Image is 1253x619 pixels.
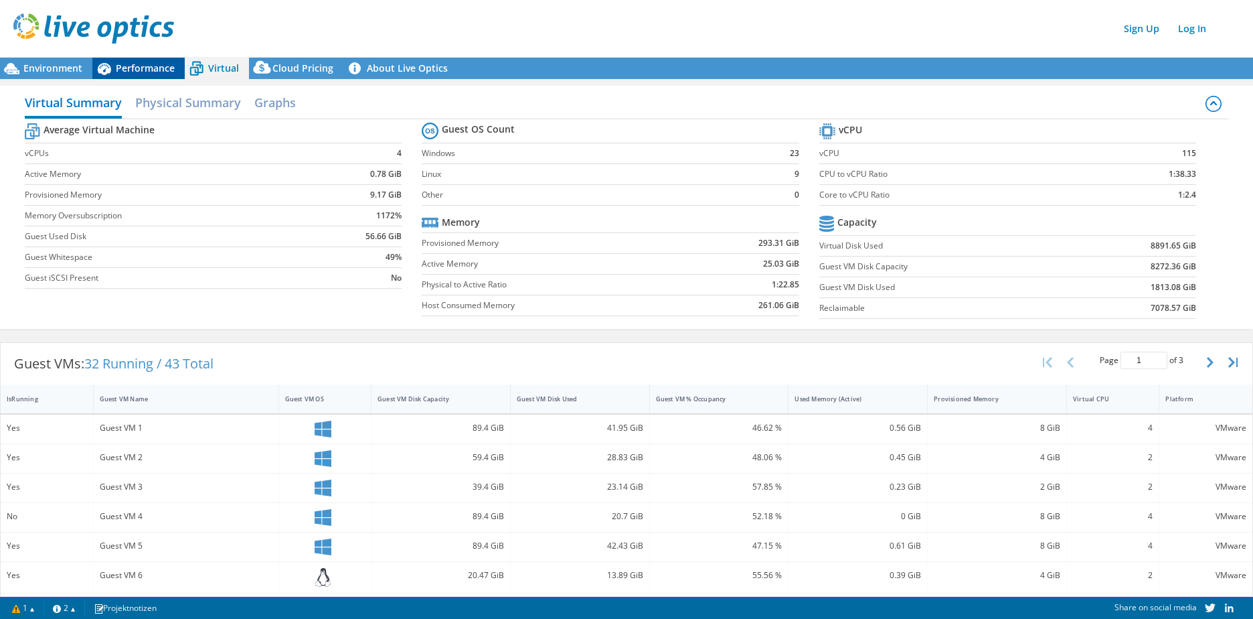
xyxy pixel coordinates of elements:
label: vCPUs [25,147,319,160]
label: Active Memory [422,257,689,271]
a: 1 [3,600,44,616]
div: 8 GiB [934,421,1060,435]
b: 25.03 GiB [763,257,799,271]
div: VMware [1165,421,1246,435]
div: 8 GiB [934,539,1060,553]
div: 0 GiB [795,509,921,524]
h2: Virtual Summary [25,89,122,119]
div: 28.83 GiB [517,450,643,465]
label: Reclaimable [819,301,1074,315]
div: 55.56 % [656,568,782,583]
div: Guest VM 5 [100,539,272,553]
a: About Live Optics [343,58,458,79]
div: 46.62 % [656,421,782,435]
div: 52.18 % [656,509,782,524]
div: Guest VM Disk Used [517,395,627,403]
label: Linux [422,167,764,181]
div: Guest VM Name [100,395,256,403]
b: Capacity [837,216,877,229]
b: Guest OS Count [442,123,515,136]
div: Yes [7,480,87,494]
h2: Graphs [254,89,296,116]
span: Cloud Pricing [272,62,333,74]
div: Yes [7,421,87,435]
div: 20.47 GiB [378,568,504,583]
b: 115 [1182,147,1196,160]
b: 4 [397,147,402,160]
h2: Physical Summary [135,89,241,116]
label: Physical to Active Ratio [422,278,689,291]
b: 9 [795,167,799,181]
b: 49% [386,251,402,264]
div: Guest VM OS [285,395,349,403]
span: 3 [1179,354,1183,366]
div: Guest VM % Occupancy [656,395,766,403]
label: vCPU [819,147,1097,160]
span: 32 Running / 43 Total [84,354,214,372]
span: Environment [23,62,82,74]
div: Guest VM 4 [100,509,272,524]
b: Memory [442,216,480,229]
div: 13.89 GiB [517,568,643,583]
div: 89.4 GiB [378,421,504,435]
div: Platform [1165,395,1230,403]
div: 39.4 GiB [378,480,504,494]
div: No [7,509,87,524]
div: 4 [1073,421,1153,435]
div: IsRunning [7,395,71,403]
div: 0.45 GiB [795,450,921,465]
label: Provisioned Memory [25,188,319,202]
span: Virtual [208,62,239,74]
div: VMware [1165,509,1246,524]
label: Guest Used Disk [25,230,319,243]
div: 57.85 % [656,480,782,494]
div: Guest VMs: [1,343,227,385]
a: Sign Up [1117,19,1166,38]
label: Guest VM Disk Used [819,281,1074,294]
div: 0.56 GiB [795,421,921,435]
div: 0.61 GiB [795,539,921,553]
label: Guest Whitespace [25,251,319,264]
label: CPU to vCPU Ratio [819,167,1097,181]
label: Active Memory [25,167,319,181]
label: Core to vCPU Ratio [819,188,1097,202]
b: 0 [795,188,799,202]
b: 8891.65 GiB [1151,239,1196,253]
div: VMware [1165,480,1246,494]
div: Guest VM 2 [100,450,272,465]
b: 1:2.4 [1178,188,1196,202]
b: 1813.08 GiB [1151,281,1196,294]
div: 2 GiB [934,480,1060,494]
div: 42.43 GiB [517,539,643,553]
span: Page of [1100,352,1183,369]
label: Host Consumed Memory [422,299,689,312]
b: 7078.57 GiB [1151,301,1196,315]
div: 48.06 % [656,450,782,465]
b: 1:22.85 [772,278,799,291]
div: Guest VM 3 [100,480,272,494]
div: 20.7 GiB [517,509,643,524]
a: Log In [1171,19,1213,38]
div: 4 GiB [934,450,1060,465]
div: 23.14 GiB [517,480,643,494]
div: Guest VM 1 [100,421,272,435]
div: 47.15 % [656,539,782,553]
div: 4 [1073,539,1153,553]
b: 1172% [376,209,402,222]
b: 1:38.33 [1169,167,1196,181]
a: Projektnotizen [84,600,166,616]
div: 89.4 GiB [378,539,504,553]
div: 41.95 GiB [517,421,643,435]
div: 2 [1073,568,1153,583]
b: Average Virtual Machine [44,123,155,137]
b: vCPU [839,123,862,137]
label: Virtual Disk Used [819,239,1074,253]
div: 2 [1073,480,1153,494]
div: 0.39 GiB [795,568,921,583]
label: Memory Oversubscription [25,209,319,222]
div: Yes [7,568,87,583]
label: Provisioned Memory [422,236,689,250]
a: 2 [44,600,85,616]
div: Virtual CPU [1073,395,1137,403]
b: No [391,271,402,285]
